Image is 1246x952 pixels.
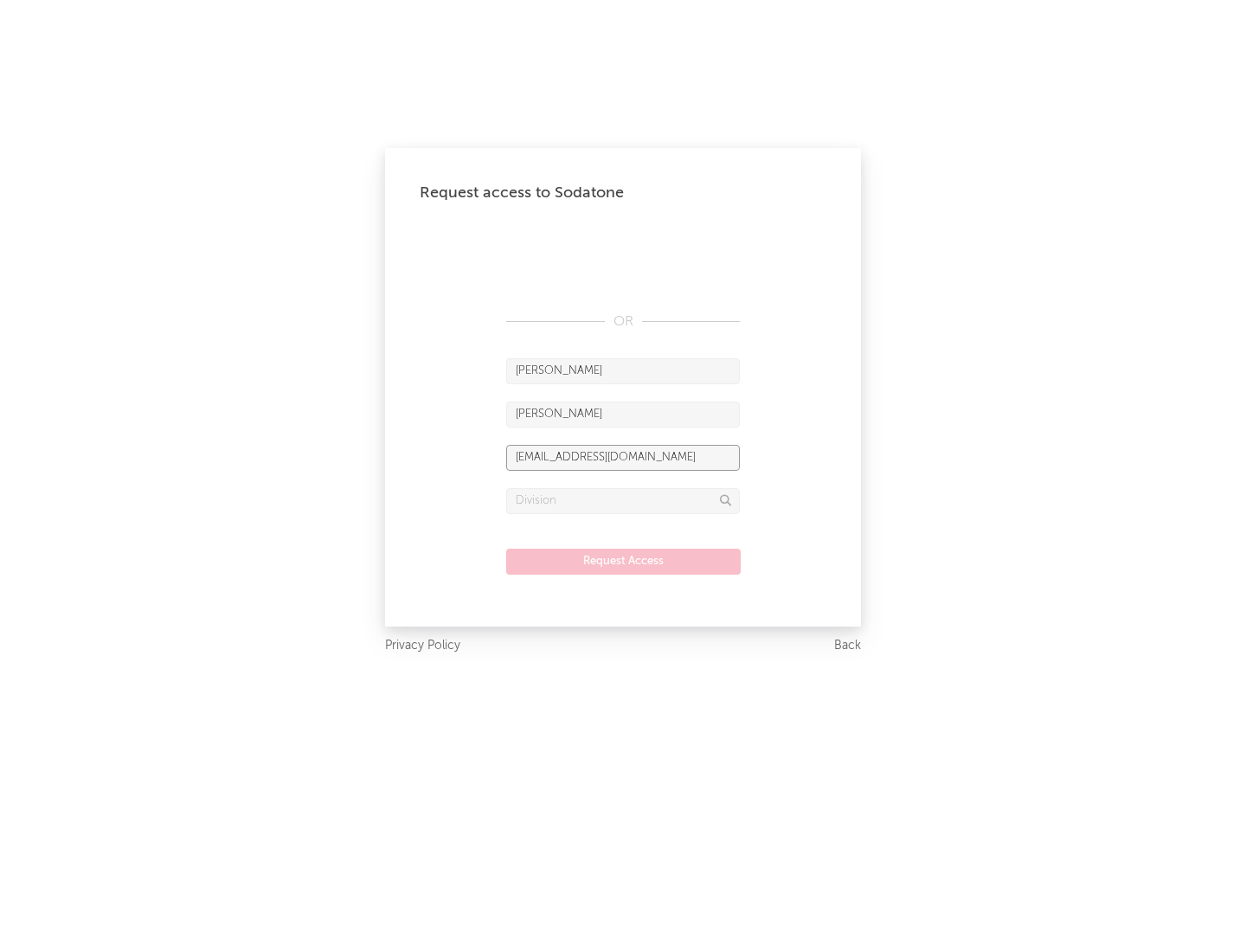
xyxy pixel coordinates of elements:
[506,312,740,332] div: OR
[506,549,741,575] button: Request Access
[834,635,861,657] a: Back
[385,635,460,657] a: Privacy Policy
[506,488,740,514] input: Division
[506,402,740,428] input: Last Name
[506,445,740,471] input: Email
[506,358,740,384] input: First Name
[420,183,826,203] div: Request access to Sodatone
